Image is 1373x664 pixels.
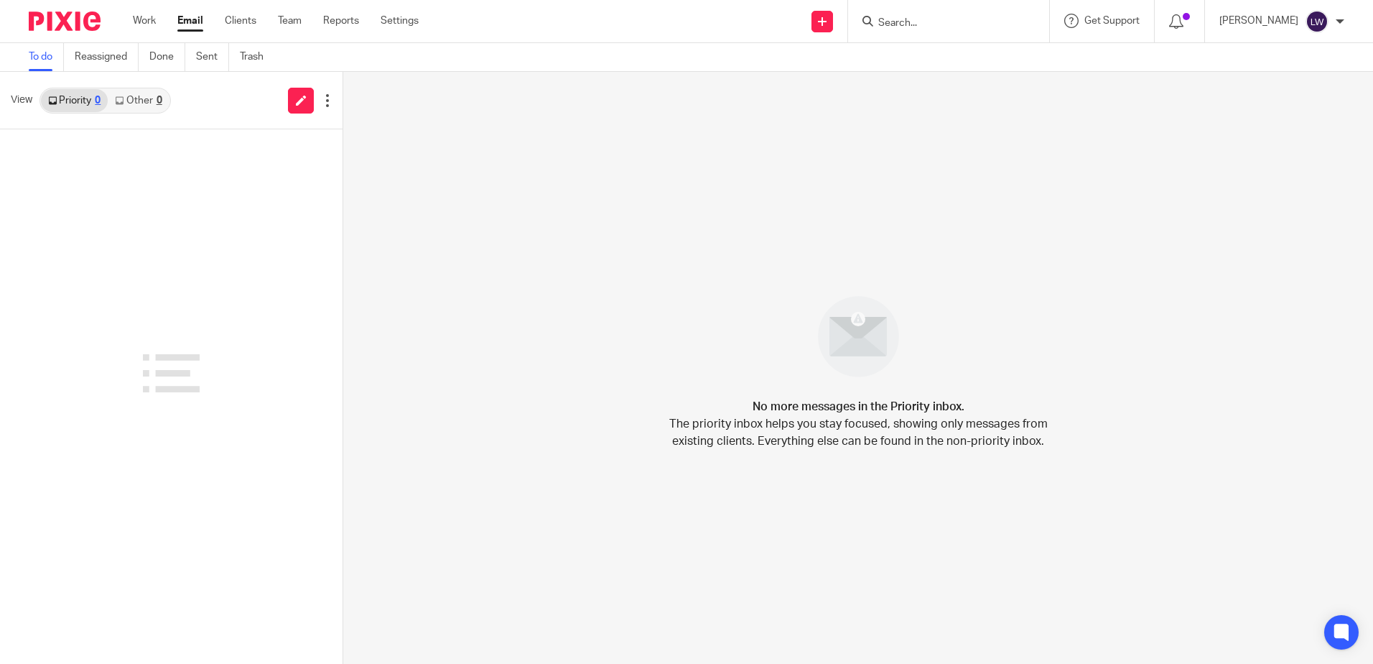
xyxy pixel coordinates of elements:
[11,93,32,108] span: View
[877,17,1006,30] input: Search
[133,14,156,28] a: Work
[225,14,256,28] a: Clients
[1305,10,1328,33] img: svg%3E
[29,11,101,31] img: Pixie
[149,43,185,71] a: Done
[1084,16,1140,26] span: Get Support
[240,43,274,71] a: Trash
[278,14,302,28] a: Team
[809,287,908,387] img: image
[108,89,169,112] a: Other0
[323,14,359,28] a: Reports
[29,43,64,71] a: To do
[668,415,1048,450] p: The priority inbox helps you stay focused, showing only messages from existing clients. Everythin...
[177,14,203,28] a: Email
[41,89,108,112] a: Priority0
[753,398,964,415] h4: No more messages in the Priority inbox.
[381,14,419,28] a: Settings
[196,43,229,71] a: Sent
[157,96,162,106] div: 0
[95,96,101,106] div: 0
[1219,14,1298,28] p: [PERSON_NAME]
[75,43,139,71] a: Reassigned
